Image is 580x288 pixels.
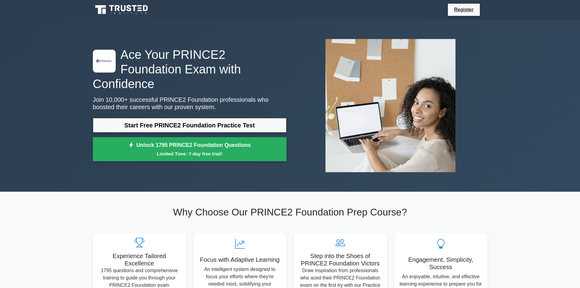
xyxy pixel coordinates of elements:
[399,256,483,271] h5: Engagement, Simplicity, Success
[198,256,282,263] h5: Focus with Adaptive Learning
[98,252,181,267] h5: Experience Tailored Excellence
[450,6,477,13] a: Register
[93,137,286,162] a: Unlock 1795 PRINCE2 Foundation QuestionsLimited Time: 7-day free trial!
[93,206,487,218] h2: Why Choose Our PRINCE2 Foundation Prep Course?
[93,96,286,111] p: Join 10,000+ successful PRINCE2 Foundation professionals who boosted their careers with our prove...
[100,150,279,157] small: Limited Time: 7-day free trial!
[93,118,286,133] a: Start Free PRINCE2 Foundation Practice Test
[93,47,286,91] h1: Ace Your PRINCE2 Foundation Exam with Confidence
[299,252,382,267] h5: Step into the Shoes of PRINCE2 Foundation Victors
